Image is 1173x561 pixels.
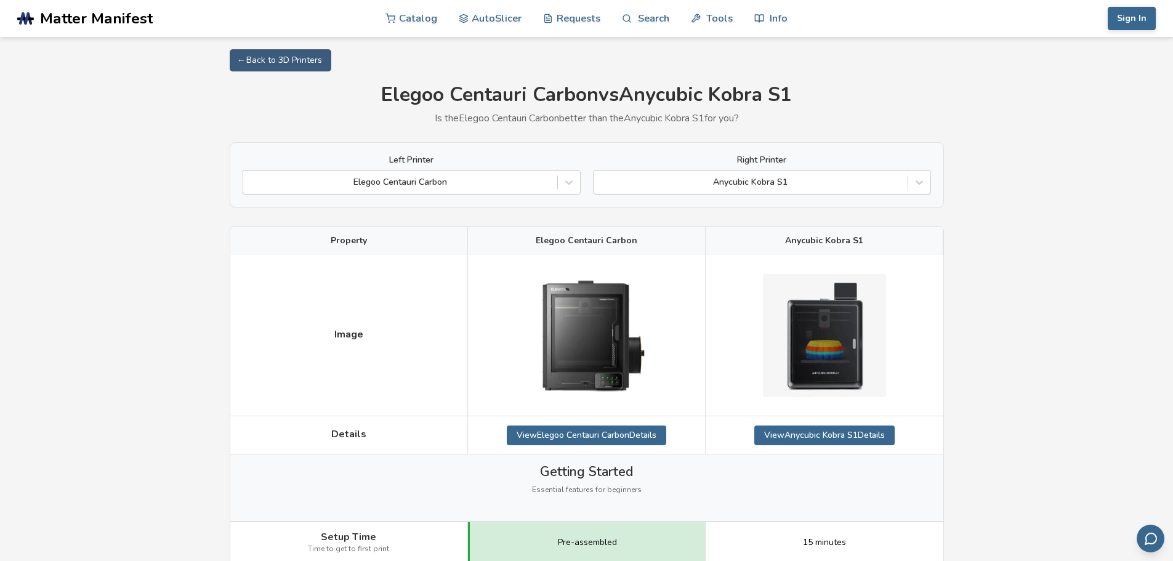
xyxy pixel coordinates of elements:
[600,177,602,187] input: Anycubic Kobra S1
[243,155,581,165] label: Left Printer
[308,545,389,554] span: Time to get to first print
[540,464,633,479] span: Getting Started
[334,329,363,340] span: Image
[593,155,931,165] label: Right Printer
[1108,7,1156,30] button: Sign In
[754,426,895,445] a: ViewAnycubic Kobra S1Details
[558,538,617,547] span: Pre-assembled
[803,538,846,547] span: 15 minutes
[230,84,944,107] h1: Elegoo Centauri Carbon vs Anycubic Kobra S1
[321,531,376,543] span: Setup Time
[331,429,366,440] span: Details
[40,10,153,27] span: Matter Manifest
[1137,525,1164,552] button: Send feedback via email
[331,236,367,246] span: Property
[532,486,642,494] span: Essential features for beginners
[536,236,637,246] span: Elegoo Centauri Carbon
[230,113,944,124] p: Is the Elegoo Centauri Carbon better than the Anycubic Kobra S1 for you?
[249,177,252,187] input: Elegoo Centauri Carbon
[763,274,886,397] img: Anycubic Kobra S1
[507,426,666,445] a: ViewElegoo Centauri CarbonDetails
[785,236,863,246] span: Anycubic Kobra S1
[230,49,331,71] a: ← Back to 3D Printers
[525,264,648,406] img: Elegoo Centauri Carbon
